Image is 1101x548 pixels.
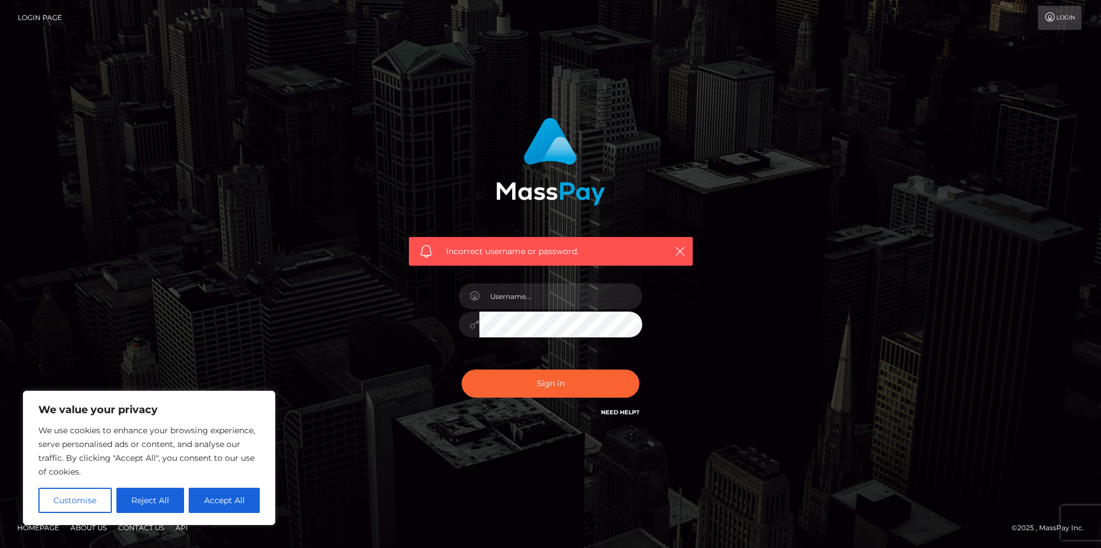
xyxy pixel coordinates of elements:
[38,423,260,479] p: We use cookies to enhance your browsing experience, serve personalised ads or content, and analys...
[38,488,112,513] button: Customise
[446,246,655,258] span: Incorrect username or password.
[38,403,260,417] p: We value your privacy
[1038,6,1082,30] a: Login
[1012,522,1092,534] div: © 2025 , MassPay Inc.
[66,519,111,537] a: About Us
[23,391,275,525] div: We value your privacy
[114,519,169,537] a: Contact Us
[171,519,193,537] a: API
[13,519,64,537] a: Homepage
[189,488,260,513] button: Accept All
[496,118,605,205] img: MassPay Login
[18,6,62,30] a: Login Page
[462,370,639,398] button: Sign in
[601,409,639,416] a: Need Help?
[479,283,642,309] input: Username...
[116,488,185,513] button: Reject All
